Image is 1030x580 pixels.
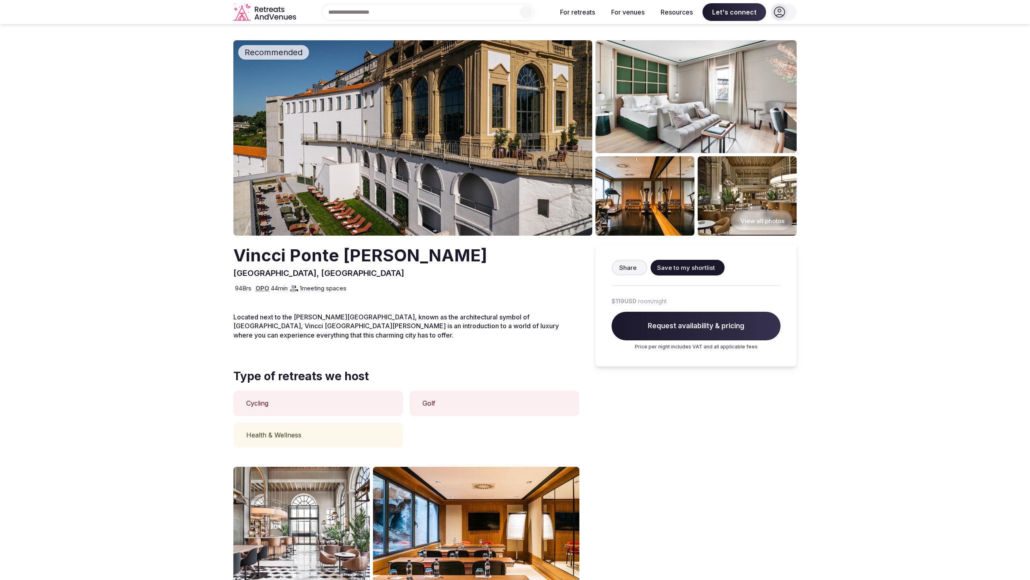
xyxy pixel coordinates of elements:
span: 44 min [271,284,288,292]
a: Visit the homepage [233,3,298,21]
span: Located next to the [PERSON_NAME][GEOGRAPHIC_DATA], known as the architectural symbol of [GEOGRAP... [233,313,559,339]
img: Venue gallery photo [595,156,694,236]
button: Resources [654,3,699,21]
span: Save to my shortlist [657,263,715,272]
button: For retreats [554,3,602,21]
span: [GEOGRAPHIC_DATA], [GEOGRAPHIC_DATA] [233,268,404,278]
span: $119 USD [612,297,637,305]
span: Recommended [241,47,306,58]
button: Save to my shortlist [651,260,725,275]
p: Price per night includes VAT and all applicable fees [612,344,781,350]
span: 1 meeting spaces [300,284,346,292]
span: Request availability & pricing [612,312,781,341]
button: Share [612,260,647,275]
h2: Vincci Ponte [PERSON_NAME] [233,244,487,267]
svg: Retreats and Venues company logo [233,3,298,21]
span: 94 Brs [235,284,251,292]
div: Recommended [238,45,309,60]
span: Share [619,263,637,272]
img: Venue gallery photo [595,40,797,153]
button: View all photos [731,210,793,232]
span: Type of retreats we host [233,369,579,384]
a: OPO [255,284,269,292]
img: Venue cover photo [233,40,592,236]
button: For venues [605,3,651,21]
span: room/night [638,297,667,305]
img: Venue gallery photo [698,156,797,236]
span: Let's connect [702,3,766,21]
